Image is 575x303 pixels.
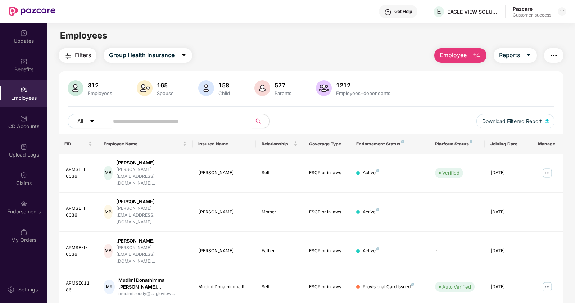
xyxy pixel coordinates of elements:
div: mudimi.reddy@eagleview... [118,290,187,297]
span: Group Health Insurance [109,51,175,60]
div: Active [363,169,379,176]
td: - [429,232,485,271]
th: Joining Date [485,134,532,154]
div: Platform Status [435,141,479,147]
div: [PERSON_NAME] [198,248,250,254]
img: manageButton [542,281,553,293]
img: svg+xml;base64,PHN2ZyB4bWxucz0iaHR0cDovL3d3dy53My5vcmcvMjAwMC9zdmciIHdpZHRoPSIyNCIgaGVpZ2h0PSIyNC... [64,51,73,60]
button: Employee [434,48,486,63]
div: Get Help [394,9,412,14]
div: APMSE01186 [66,280,92,294]
div: Employees [86,90,114,96]
td: - [429,193,485,232]
div: Child [217,90,231,96]
span: caret-down [181,52,187,59]
div: Verified [442,169,459,176]
img: svg+xml;base64,PHN2ZyBpZD0iQmVuZWZpdHMiIHhtbG5zPSJodHRwOi8vd3d3LnczLm9yZy8yMDAwL3N2ZyIgd2lkdGg9Ij... [20,58,27,65]
img: svg+xml;base64,PHN2ZyBpZD0iRW1wbG95ZWVzIiB4bWxucz0iaHR0cDovL3d3dy53My5vcmcvMjAwMC9zdmciIHdpZHRoPS... [20,86,27,94]
span: All [77,117,83,125]
span: Reports [499,51,520,60]
img: svg+xml;base64,PHN2ZyB4bWxucz0iaHR0cDovL3d3dy53My5vcmcvMjAwMC9zdmciIHdpZHRoPSI4IiBoZWlnaHQ9IjgiIH... [401,140,404,143]
div: Pazcare [513,5,551,12]
div: [PERSON_NAME] [116,159,187,166]
div: 577 [273,82,293,89]
th: Manage [532,134,564,154]
div: APMSE-I-0036 [66,166,92,180]
img: svg+xml;base64,PHN2ZyB4bWxucz0iaHR0cDovL3d3dy53My5vcmcvMjAwMC9zdmciIHhtbG5zOnhsaW5rPSJodHRwOi8vd3... [472,51,481,60]
div: Self [262,284,298,290]
div: [PERSON_NAME] [116,198,187,205]
th: Coverage Type [303,134,351,154]
div: MB [104,244,113,258]
th: Relationship [256,134,303,154]
img: svg+xml;base64,PHN2ZyB4bWxucz0iaHR0cDovL3d3dy53My5vcmcvMjAwMC9zdmciIHdpZHRoPSIyNCIgaGVpZ2h0PSIyNC... [549,51,558,60]
img: svg+xml;base64,PHN2ZyB4bWxucz0iaHR0cDovL3d3dy53My5vcmcvMjAwMC9zdmciIHdpZHRoPSI4IiBoZWlnaHQ9IjgiIH... [376,169,379,172]
div: [DATE] [490,169,526,176]
span: search [252,118,266,124]
div: [PERSON_NAME][EMAIL_ADDRESS][DOMAIN_NAME]... [116,205,187,226]
div: 312 [86,82,114,89]
div: ESCP or in laws [309,169,345,176]
img: svg+xml;base64,PHN2ZyB4bWxucz0iaHR0cDovL3d3dy53My5vcmcvMjAwMC9zdmciIHdpZHRoPSI4IiBoZWlnaHQ9IjgiIH... [376,208,379,211]
th: Employee Name [98,134,193,154]
img: manageButton [542,167,553,179]
div: APMSE-I-0036 [66,244,92,258]
span: Employee Name [104,141,181,147]
div: Active [363,248,379,254]
img: svg+xml;base64,PHN2ZyB4bWxucz0iaHR0cDovL3d3dy53My5vcmcvMjAwMC9zdmciIHhtbG5zOnhsaW5rPSJodHRwOi8vd3... [68,80,83,96]
div: Mudimi Donathimma [PERSON_NAME]... [118,277,187,290]
div: Provisional Card Issued [363,284,414,290]
div: ESCP or in laws [309,248,345,254]
span: Filters [75,51,91,60]
img: svg+xml;base64,PHN2ZyB4bWxucz0iaHR0cDovL3d3dy53My5vcmcvMjAwMC9zdmciIHhtbG5zOnhsaW5rPSJodHRwOi8vd3... [137,80,153,96]
img: svg+xml;base64,PHN2ZyBpZD0iQ0RfQWNjb3VudHMiIGRhdGEtbmFtZT0iQ0QgQWNjb3VudHMiIHhtbG5zPSJodHRwOi8vd3... [20,115,27,122]
div: Employees+dependents [335,90,392,96]
img: svg+xml;base64,PHN2ZyB4bWxucz0iaHR0cDovL3d3dy53My5vcmcvMjAwMC9zdmciIHdpZHRoPSI4IiBoZWlnaHQ9IjgiIH... [470,140,472,143]
div: 1212 [335,82,392,89]
div: ESCP or in laws [309,284,345,290]
img: svg+xml;base64,PHN2ZyBpZD0iVXBsb2FkX0xvZ3MiIGRhdGEtbmFtZT0iVXBsb2FkIExvZ3MiIHhtbG5zPSJodHRwOi8vd3... [20,143,27,150]
span: Employee [440,51,467,60]
img: svg+xml;base64,PHN2ZyBpZD0iTXlfT3JkZXJzIiBkYXRhLW5hbWU9Ik15IE9yZGVycyIgeG1sbnM9Imh0dHA6Ly93d3cudz... [20,229,27,236]
img: svg+xml;base64,PHN2ZyB4bWxucz0iaHR0cDovL3d3dy53My5vcmcvMjAwMC9zdmciIHhtbG5zOnhsaW5rPSJodHRwOi8vd3... [316,80,332,96]
div: MB [104,166,113,180]
img: svg+xml;base64,PHN2ZyBpZD0iSGVscC0zMngzMiIgeG1sbnM9Imh0dHA6Ly93d3cudzMub3JnLzIwMDAvc3ZnIiB3aWR0aD... [384,9,391,16]
div: [PERSON_NAME] [198,169,250,176]
button: Group Health Insurancecaret-down [104,48,192,63]
div: [PERSON_NAME] [116,238,187,244]
div: ESCP or in laws [309,209,345,216]
button: Download Filtered Report [476,114,555,128]
div: Mother [262,209,298,216]
div: Customer_success [513,12,551,18]
img: New Pazcare Logo [9,7,55,16]
span: caret-down [90,119,95,125]
img: svg+xml;base64,PHN2ZyBpZD0iRW5kb3JzZW1lbnRzIiB4bWxucz0iaHR0cDovL3d3dy53My5vcmcvMjAwMC9zdmciIHdpZH... [20,200,27,207]
img: svg+xml;base64,PHN2ZyB4bWxucz0iaHR0cDovL3d3dy53My5vcmcvMjAwMC9zdmciIHdpZHRoPSI4IiBoZWlnaHQ9IjgiIH... [376,247,379,250]
div: [DATE] [490,284,526,290]
div: Settings [16,286,40,293]
div: [DATE] [490,248,526,254]
div: Father [262,248,298,254]
div: Mudimi Donathimma R... [198,284,250,290]
div: APMSE-I-0036 [66,205,92,219]
div: Self [262,169,298,176]
button: Allcaret-down [68,114,112,128]
div: Spouse [155,90,175,96]
button: Filters [59,48,96,63]
span: caret-down [526,52,531,59]
img: svg+xml;base64,PHN2ZyBpZD0iQ2xhaW0iIHhtbG5zPSJodHRwOi8vd3d3LnczLm9yZy8yMDAwL3N2ZyIgd2lkdGg9IjIwIi... [20,172,27,179]
div: Active [363,209,379,216]
img: svg+xml;base64,PHN2ZyB4bWxucz0iaHR0cDovL3d3dy53My5vcmcvMjAwMC9zdmciIHhtbG5zOnhsaW5rPSJodHRwOi8vd3... [545,119,549,123]
div: [PERSON_NAME][EMAIL_ADDRESS][DOMAIN_NAME]... [116,166,187,187]
th: EID [59,134,98,154]
img: svg+xml;base64,PHN2ZyB4bWxucz0iaHR0cDovL3d3dy53My5vcmcvMjAwMC9zdmciIHhtbG5zOnhsaW5rPSJodHRwOi8vd3... [198,80,214,96]
span: Relationship [262,141,292,147]
span: Download Filtered Report [482,117,542,125]
div: 165 [155,82,175,89]
button: search [252,114,270,128]
span: EID [64,141,87,147]
div: EAGLE VIEW SOLUTIONS PRIVATE LIMITED [447,8,498,15]
div: Parents [273,90,293,96]
div: MB [104,205,113,219]
span: E [437,7,441,16]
